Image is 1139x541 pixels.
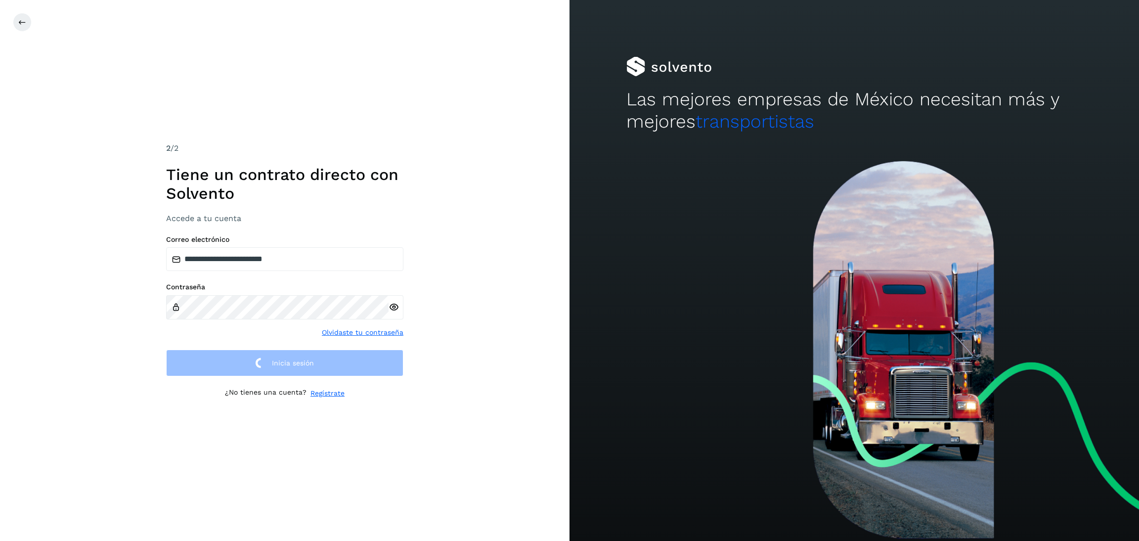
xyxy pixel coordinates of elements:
[166,142,403,154] div: /2
[166,143,171,153] span: 2
[166,235,403,244] label: Correo electrónico
[272,360,314,366] span: Inicia sesión
[166,165,403,203] h1: Tiene un contrato directo con Solvento
[166,214,403,223] h3: Accede a tu cuenta
[225,388,307,399] p: ¿No tienes una cuenta?
[626,89,1082,133] h2: Las mejores empresas de México necesitan más y mejores
[166,283,403,291] label: Contraseña
[696,111,814,132] span: transportistas
[166,350,403,377] button: Inicia sesión
[322,327,403,338] a: Olvidaste tu contraseña
[310,388,345,399] a: Regístrate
